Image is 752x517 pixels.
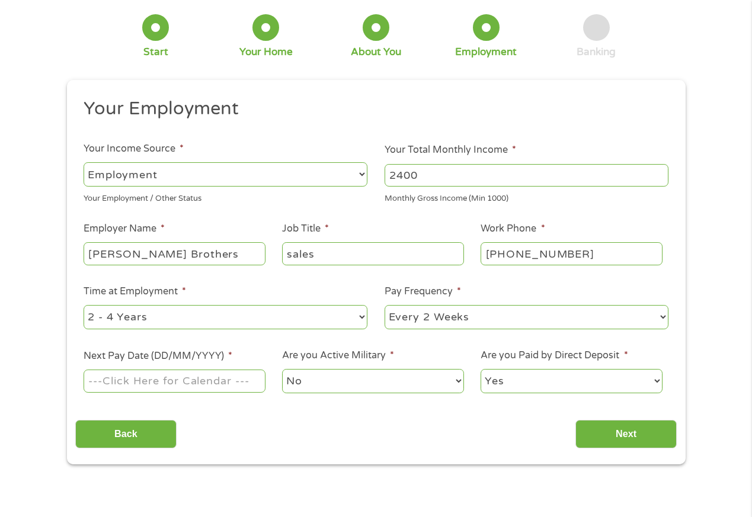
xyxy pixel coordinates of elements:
input: Cashier [282,242,463,265]
input: Back [75,420,177,449]
div: Your Employment / Other Status [84,189,367,205]
label: Time at Employment [84,285,186,298]
label: Pay Frequency [385,285,461,298]
label: Job Title [282,223,329,235]
label: Are you Paid by Direct Deposit [481,349,628,362]
div: Monthly Gross Income (Min 1000) [385,189,668,205]
input: ---Click Here for Calendar --- [84,370,265,392]
div: Banking [577,46,616,59]
label: Are you Active Military [282,349,394,362]
div: Your Home [239,46,293,59]
input: Walmart [84,242,265,265]
input: (231) 754-4010 [481,242,662,265]
input: 1800 [385,164,668,187]
label: Employer Name [84,223,165,235]
label: Next Pay Date (DD/MM/YYYY) [84,350,232,362]
div: Employment [455,46,517,59]
div: Start [143,46,168,59]
label: Your Total Monthly Income [385,144,516,156]
label: Work Phone [481,223,545,235]
input: Next [575,420,677,449]
h2: Your Employment [84,97,660,121]
div: About You [351,46,401,59]
label: Your Income Source [84,143,184,155]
